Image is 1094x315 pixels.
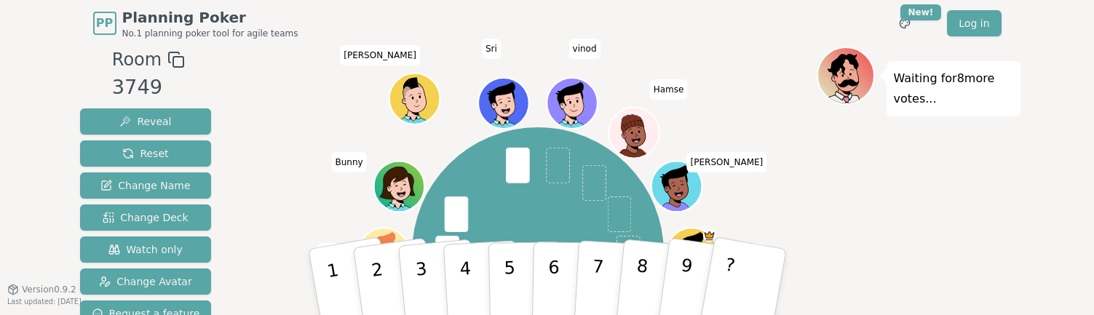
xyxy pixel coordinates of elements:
p: Waiting for 8 more votes... [894,68,1013,109]
span: AJ is the host [703,230,716,242]
span: Planning Poker [122,7,298,28]
span: Click to change your name [687,152,767,172]
button: Watch only [80,236,212,263]
span: Click to change your name [482,39,501,60]
span: Click to change your name [340,45,420,65]
button: Reset [80,140,212,167]
a: Log in [947,10,1001,36]
span: Last updated: [DATE] [7,298,82,306]
span: Reset [122,146,168,161]
span: Click to change your name [569,39,600,60]
button: Change Deck [80,204,212,231]
span: No.1 planning poker tool for agile teams [122,28,298,39]
span: Click to change your name [332,152,367,172]
span: Click to change your name [317,243,339,263]
div: 3749 [112,73,185,103]
span: Version 0.9.2 [22,284,76,295]
button: New! [892,10,918,36]
span: Reveal [119,114,171,129]
div: New! [900,4,942,20]
span: Change Deck [103,210,188,225]
button: Change Avatar [80,268,212,295]
a: PPPlanning PokerNo.1 planning poker tool for agile teams [93,7,298,39]
button: Change Name [80,172,212,199]
span: Room [112,47,162,73]
span: Watch only [108,242,183,257]
button: Version0.9.2 [7,284,76,295]
span: PP [96,15,113,32]
span: Change Avatar [99,274,192,289]
span: Click to change your name [650,79,688,100]
button: Click to change your avatar [668,230,716,277]
button: Reveal [80,108,212,135]
span: Change Name [100,178,190,193]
